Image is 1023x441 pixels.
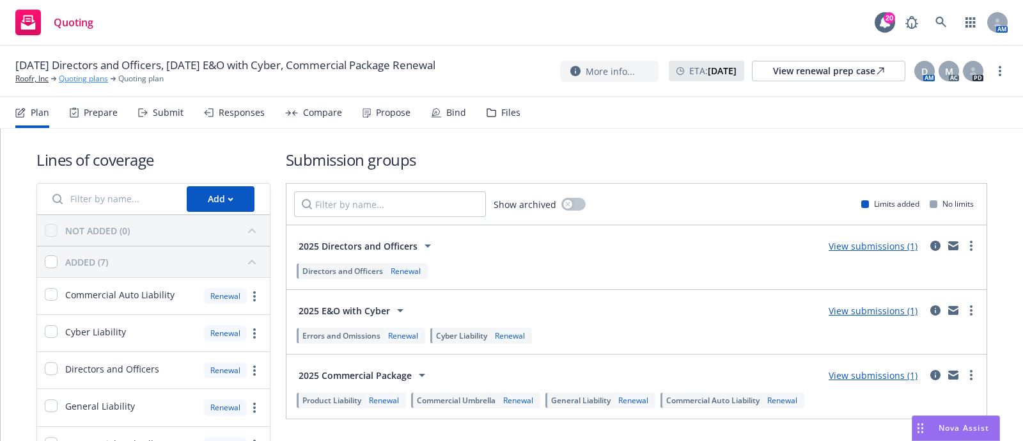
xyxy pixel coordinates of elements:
div: Limits added [861,198,919,209]
div: Renewal [765,395,800,406]
span: 2025 Commercial Package [299,369,412,382]
span: Nova Assist [939,422,989,433]
a: more [964,303,979,318]
a: mail [946,238,961,253]
a: Switch app [958,10,983,35]
span: General Liability [65,399,135,413]
div: 20 [884,12,895,24]
button: More info... [560,61,659,82]
input: Filter by name... [294,191,486,217]
span: Quoting plan [118,73,164,84]
span: Directors and Officers [302,266,383,277]
span: Cyber Liability [65,325,126,339]
div: Renewal [204,362,247,378]
a: Report a Bug [899,10,925,35]
button: ADDED (7) [65,252,262,272]
div: Renewal [492,330,527,341]
a: more [247,363,262,378]
div: Renewal [204,288,247,304]
div: Files [501,108,520,118]
div: Propose [376,108,410,118]
h1: Lines of coverage [36,149,270,170]
div: Plan [31,108,49,118]
span: ETA : [689,64,737,77]
button: 2025 E&O with Cyber [294,298,412,323]
span: Directors and Officers [65,362,159,376]
a: View submissions (1) [829,369,918,381]
a: View renewal prep case [752,61,905,81]
div: View renewal prep case [773,61,884,81]
div: Renewal [366,395,402,406]
a: View submissions (1) [829,305,918,317]
span: Commercial Umbrella [417,395,496,406]
a: View submissions (1) [829,240,918,252]
button: 2025 Directors and Officers [294,233,440,259]
div: Bind [446,108,466,118]
strong: [DATE] [708,65,737,77]
h1: Submission groups [286,149,987,170]
button: Nova Assist [912,415,1000,441]
span: Show archived [494,198,556,211]
a: more [964,367,979,383]
a: circleInformation [928,238,943,253]
span: Commercial Auto Liability [65,288,175,301]
span: General Liability [551,395,611,406]
div: Renewal [386,330,421,341]
div: Add [208,187,233,211]
div: Renewal [204,399,247,415]
a: circleInformation [928,303,943,318]
div: Renewal [388,266,423,277]
span: 2025 Directors and Officers [299,239,418,253]
span: D [921,65,928,78]
div: NOT ADDED (0) [65,224,130,237]
div: Renewal [204,325,247,341]
div: Renewal [501,395,536,406]
span: 2025 E&O with Cyber [299,304,390,317]
span: Product Liability [302,395,361,406]
button: 2025 Commercial Package [294,362,434,388]
div: Drag to move [912,416,928,440]
span: More info... [586,65,635,78]
div: Responses [219,108,265,118]
span: [DATE] Directors and Officers, [DATE] E&O with Cyber, Commercial Package Renewal [15,58,435,73]
a: Roofr, Inc [15,73,49,84]
a: more [964,238,979,253]
span: Quoting [54,17,93,28]
button: NOT ADDED (0) [65,220,262,241]
span: Cyber Liability [436,330,487,341]
button: Add [187,186,254,212]
a: more [247,400,262,415]
a: mail [946,367,961,383]
a: Quoting [10,4,98,40]
a: Search [928,10,954,35]
a: more [247,326,262,341]
span: Commercial Auto Liability [666,395,760,406]
a: Quoting plans [59,73,108,84]
span: M [945,65,953,78]
a: mail [946,303,961,318]
a: more [247,289,262,304]
div: Compare [303,108,342,118]
div: Prepare [84,108,118,118]
div: No limits [930,198,974,209]
div: Renewal [616,395,651,406]
a: more [992,63,1008,79]
div: Submit [153,108,184,118]
span: Errors and Omissions [302,330,380,341]
input: Filter by name... [45,186,179,212]
a: circleInformation [928,367,943,383]
div: ADDED (7) [65,255,108,269]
